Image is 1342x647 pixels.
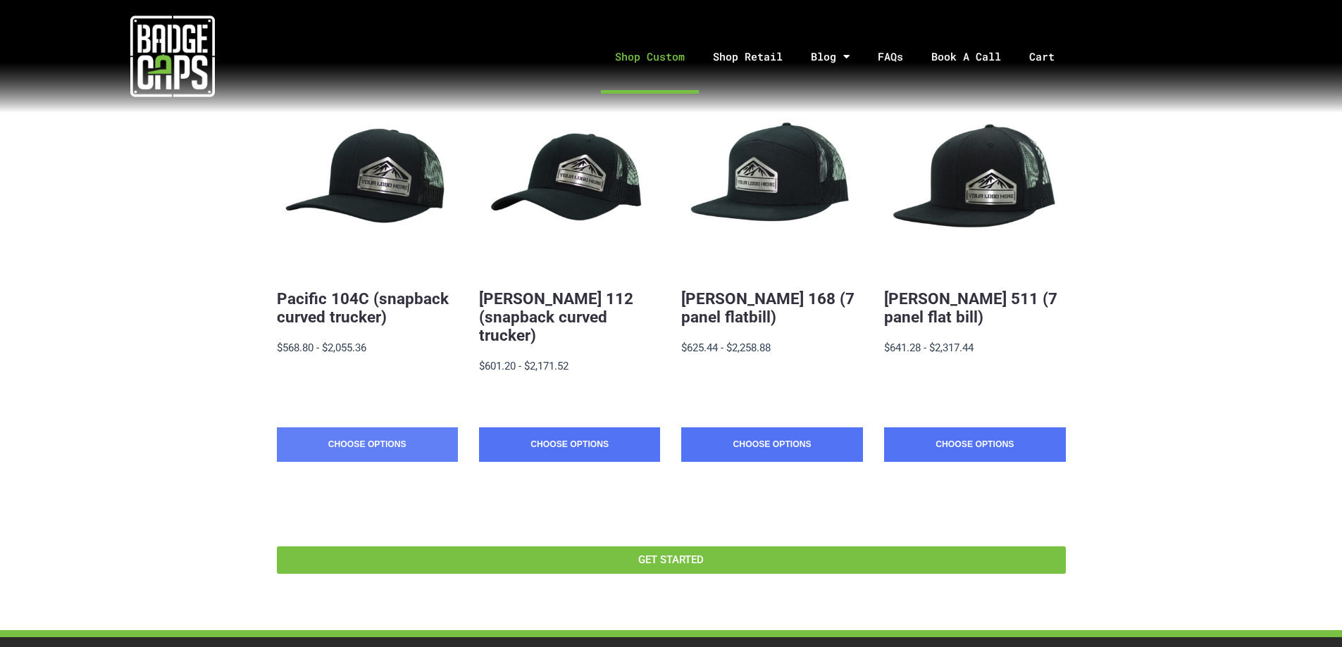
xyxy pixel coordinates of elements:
[1015,20,1086,94] a: Cart
[277,289,449,326] a: Pacific 104C (snapback curved trucker)
[884,341,974,354] span: $641.28 - $2,317.44
[917,20,1015,94] a: Book A Call
[681,427,862,463] a: Choose Options
[479,92,660,272] button: BadgeCaps - Richardson 112
[277,92,458,272] button: BadgeCaps - Pacific 104C
[638,555,704,565] span: GET STARTED
[277,546,1066,574] a: GET STARTED
[797,20,864,94] a: Blog
[699,20,797,94] a: Shop Retail
[1272,579,1342,647] iframe: Chat Widget
[884,427,1065,463] a: Choose Options
[884,92,1065,272] button: BadgeCaps - Richardson 511
[681,341,771,354] span: $625.44 - $2,258.88
[277,341,366,354] span: $568.80 - $2,055.36
[601,20,699,94] a: Shop Custom
[681,92,862,272] button: BadgeCaps - Richardson 168
[130,14,215,99] img: badgecaps white logo with green acccent
[884,289,1057,326] a: [PERSON_NAME] 511 (7 panel flat bill)
[479,360,569,372] span: $601.20 - $2,171.52
[479,289,633,344] a: [PERSON_NAME] 112 (snapback curved trucker)
[864,20,917,94] a: FAQs
[681,289,855,326] a: [PERSON_NAME] 168 (7 panel flatbill)
[479,427,660,463] a: Choose Options
[344,20,1342,94] nav: Menu
[277,427,458,463] a: Choose Options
